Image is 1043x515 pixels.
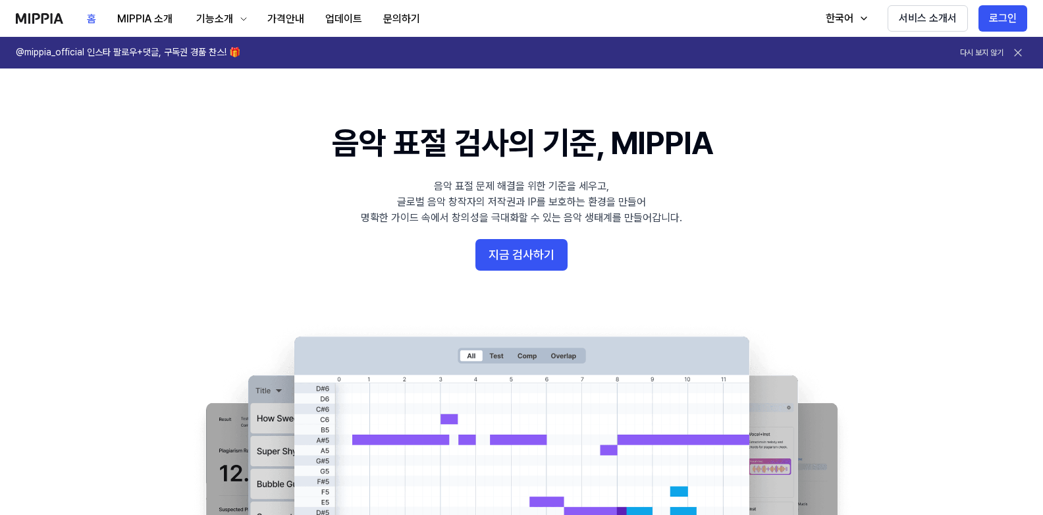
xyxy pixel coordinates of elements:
button: 서비스 소개서 [888,5,968,32]
img: logo [16,13,63,24]
a: 업데이트 [315,1,373,37]
button: 지금 검사하기 [475,239,568,271]
a: 홈 [76,1,107,37]
h1: @mippia_official 인스타 팔로우+댓글, 구독권 경품 찬스! 🎁 [16,46,240,59]
div: 한국어 [823,11,856,26]
div: 기능소개 [194,11,236,27]
button: 문의하기 [373,6,431,32]
div: 음악 표절 문제 해결을 위한 기준을 세우고, 글로벌 음악 창작자의 저작권과 IP를 보호하는 환경을 만들어 명확한 가이드 속에서 창의성을 극대화할 수 있는 음악 생태계를 만들어... [361,178,682,226]
button: MIPPIA 소개 [107,6,183,32]
button: 홈 [76,6,107,32]
button: 한국어 [813,5,877,32]
h1: 음악 표절 검사의 기준, MIPPIA [332,121,712,165]
button: 업데이트 [315,6,373,32]
button: 기능소개 [183,6,257,32]
button: 다시 보지 않기 [960,47,1003,59]
button: 가격안내 [257,6,315,32]
button: 로그인 [978,5,1027,32]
